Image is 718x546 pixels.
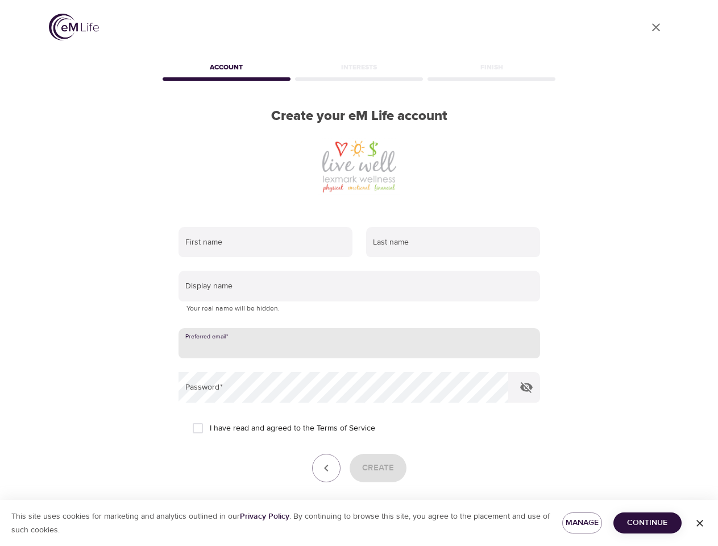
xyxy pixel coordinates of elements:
[317,423,375,435] a: Terms of Service
[613,512,682,533] button: Continue
[642,14,670,41] a: close
[210,423,375,435] span: I have read and agreed to the
[622,516,673,530] span: Continue
[571,516,593,530] span: Manage
[240,511,289,522] a: Privacy Policy
[186,303,532,315] p: Your real name will be hidden.
[562,512,602,533] button: Manage
[160,108,558,125] h2: Create your eM Life account
[318,138,400,195] img: Lexmark%20Logo.jfif
[49,14,99,40] img: logo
